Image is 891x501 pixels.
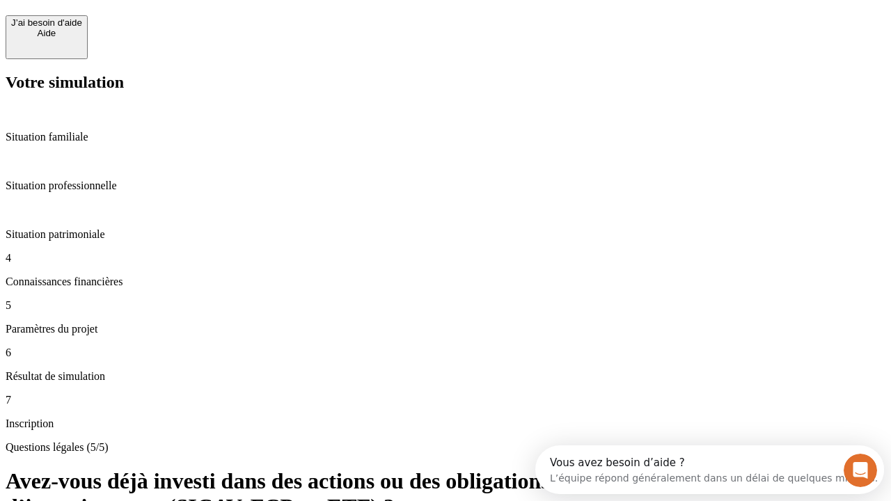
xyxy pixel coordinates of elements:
[844,454,877,487] iframe: Intercom live chat
[6,299,885,312] p: 5
[6,180,885,192] p: Situation professionnelle
[6,323,885,335] p: Paramètres du projet
[11,17,82,28] div: J’ai besoin d'aide
[6,252,885,264] p: 4
[6,131,885,143] p: Situation familiale
[15,23,342,38] div: L’équipe répond généralement dans un délai de quelques minutes.
[11,28,82,38] div: Aide
[6,15,88,59] button: J’ai besoin d'aideAide
[6,441,885,454] p: Questions légales (5/5)
[535,445,884,494] iframe: Intercom live chat discovery launcher
[6,347,885,359] p: 6
[15,12,342,23] div: Vous avez besoin d’aide ?
[6,276,885,288] p: Connaissances financières
[6,417,885,430] p: Inscription
[6,228,885,241] p: Situation patrimoniale
[6,394,885,406] p: 7
[6,73,885,92] h2: Votre simulation
[6,6,384,44] div: Ouvrir le Messenger Intercom
[6,370,885,383] p: Résultat de simulation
